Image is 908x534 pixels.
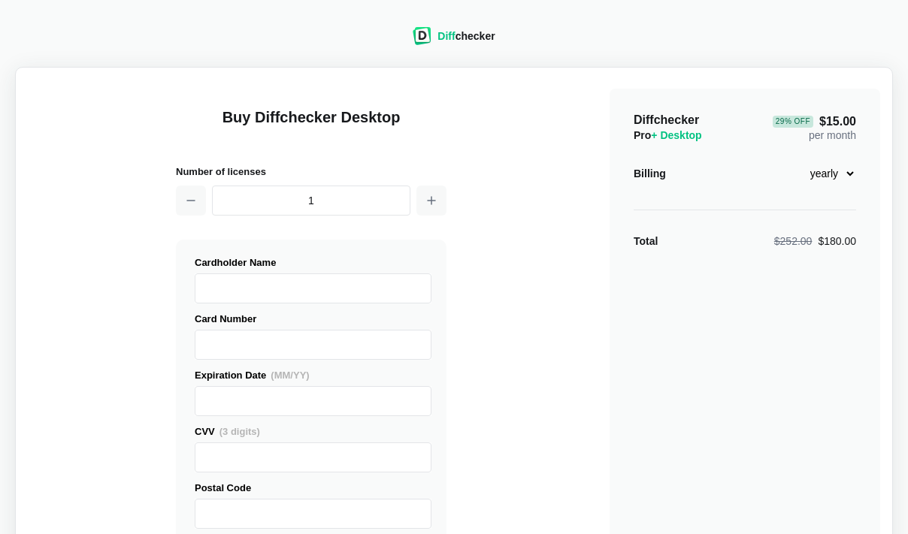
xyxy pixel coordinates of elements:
a: Diffchecker logoDiffchecker [413,35,495,47]
div: Expiration Date [195,367,431,383]
div: $180.00 [774,234,856,249]
iframe: Secure Credit Card Frame - Cardholder Name [201,274,425,303]
span: Pro [634,129,702,141]
iframe: Secure Credit Card Frame - CVV [201,443,425,472]
iframe: Secure Credit Card Frame - Postal Code [201,499,425,528]
span: $15.00 [773,116,856,128]
div: CVV [195,424,431,439]
div: checker [437,29,495,44]
span: Diff [437,30,455,42]
h1: Buy Diffchecker Desktop [176,107,446,146]
div: Card Number [195,311,431,327]
div: per month [773,113,856,143]
span: (MM/YY) [271,370,309,381]
span: + Desktop [651,129,701,141]
h2: Number of licenses [176,164,446,180]
div: Billing [634,166,666,181]
div: Cardholder Name [195,255,431,270]
img: Diffchecker logo [413,27,431,45]
span: $252.00 [774,235,813,247]
input: 1 [212,186,410,216]
div: Postal Code [195,480,431,496]
iframe: Secure Credit Card Frame - Expiration Date [201,387,425,415]
div: 29 % Off [773,116,813,128]
span: Diffchecker [634,113,699,126]
strong: Total [634,235,658,247]
span: (3 digits) [219,426,260,437]
iframe: Secure Credit Card Frame - Credit Card Number [201,330,425,359]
